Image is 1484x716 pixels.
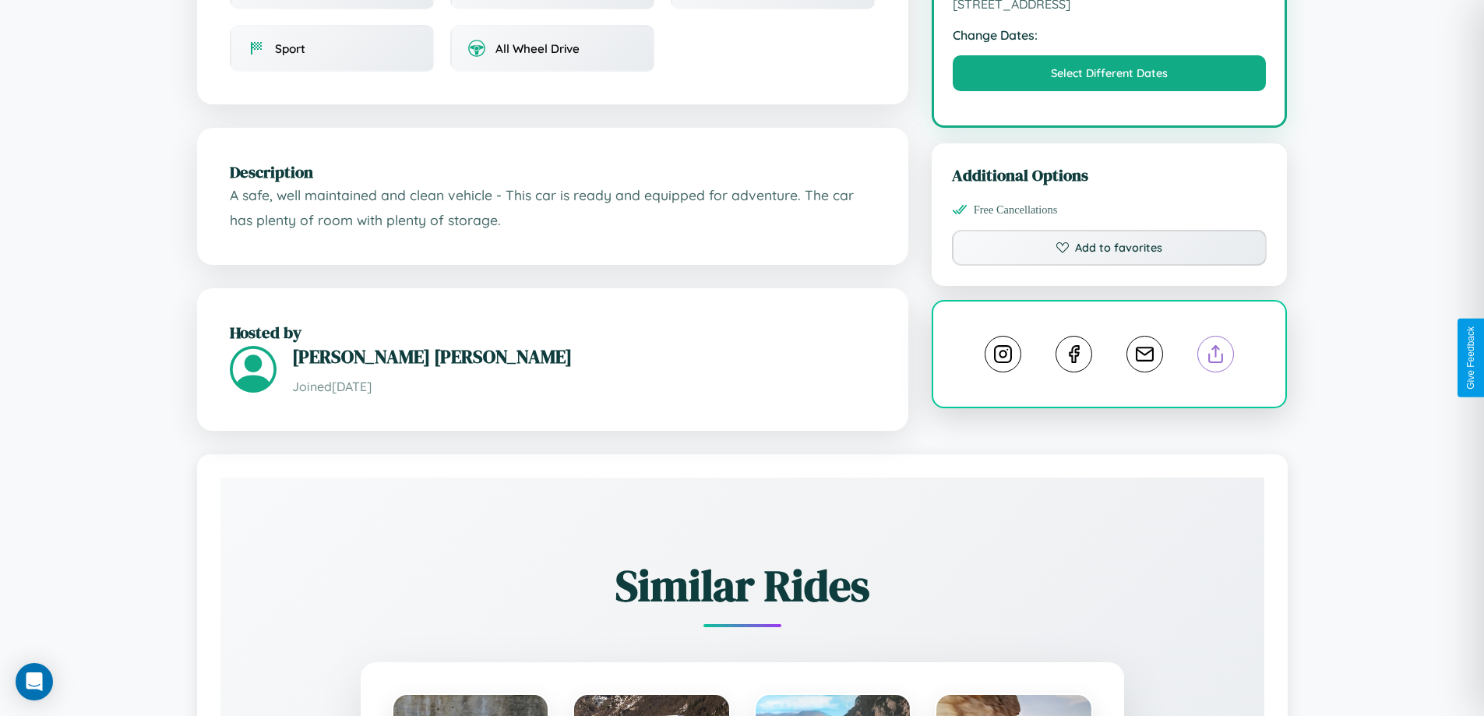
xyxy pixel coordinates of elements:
strong: Change Dates: [953,27,1267,43]
h2: Description [230,160,876,183]
button: Add to favorites [952,230,1267,266]
span: Free Cancellations [974,203,1058,217]
p: Joined [DATE] [292,376,876,398]
h2: Similar Rides [275,556,1210,615]
h3: Additional Options [952,164,1267,186]
span: All Wheel Drive [495,41,580,56]
h3: [PERSON_NAME] [PERSON_NAME] [292,344,876,369]
p: A safe, well maintained and clean vehicle - This car is ready and equipped for adventure. The car... [230,183,876,232]
button: Select Different Dates [953,55,1267,91]
span: Sport [275,41,305,56]
div: Open Intercom Messenger [16,663,53,700]
h2: Hosted by [230,321,876,344]
div: Give Feedback [1465,326,1476,390]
